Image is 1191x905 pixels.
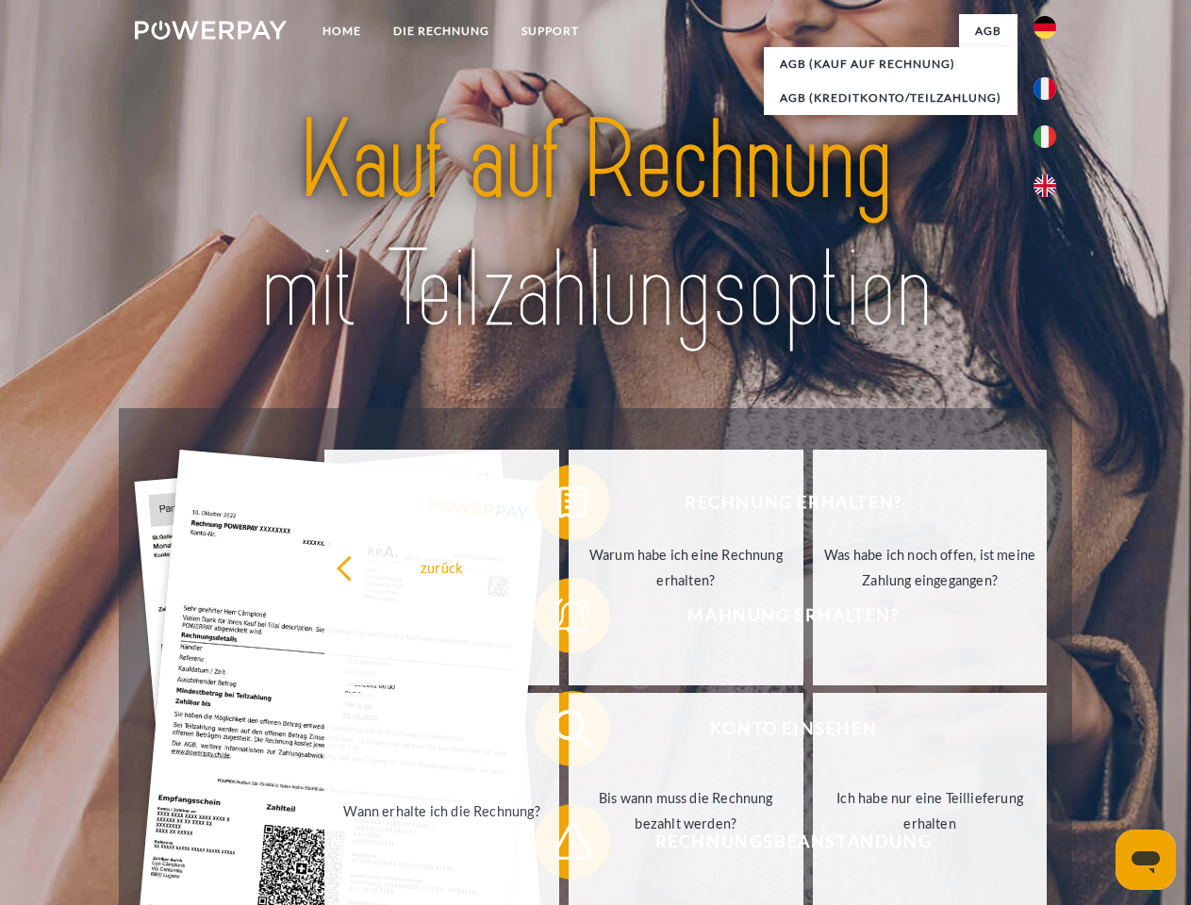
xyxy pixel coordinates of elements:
img: fr [1034,77,1056,100]
a: SUPPORT [505,14,595,48]
img: en [1034,174,1056,197]
div: zurück [336,554,548,580]
iframe: Schaltfläche zum Öffnen des Messaging-Fensters [1116,830,1176,890]
div: Ich habe nur eine Teillieferung erhalten [824,785,1036,836]
div: Was habe ich noch offen, ist meine Zahlung eingegangen? [824,542,1036,593]
a: AGB (Kauf auf Rechnung) [764,47,1017,81]
img: logo-powerpay-white.svg [135,21,287,40]
div: Bis wann muss die Rechnung bezahlt werden? [580,785,792,836]
img: de [1034,16,1056,39]
div: Warum habe ich eine Rechnung erhalten? [580,542,792,593]
a: DIE RECHNUNG [377,14,505,48]
a: agb [959,14,1017,48]
img: title-powerpay_de.svg [180,90,1011,361]
a: Was habe ich noch offen, ist meine Zahlung eingegangen? [813,450,1048,685]
div: Wann erhalte ich die Rechnung? [336,798,548,823]
a: Home [306,14,377,48]
img: it [1034,125,1056,148]
a: AGB (Kreditkonto/Teilzahlung) [764,81,1017,115]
